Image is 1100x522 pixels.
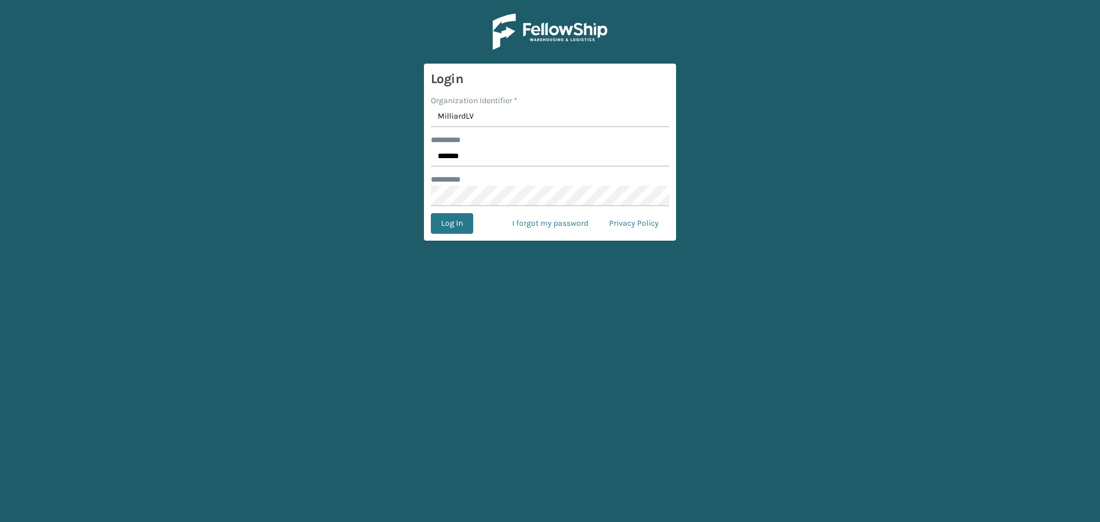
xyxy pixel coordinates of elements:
label: Organization Identifier [431,95,517,107]
h3: Login [431,70,669,88]
a: Privacy Policy [599,213,669,234]
button: Log In [431,213,473,234]
img: Logo [493,14,607,50]
a: I forgot my password [502,213,599,234]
